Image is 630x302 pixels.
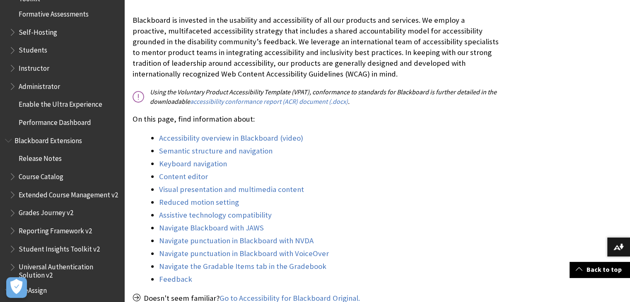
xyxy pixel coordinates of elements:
a: Visual presentation and multimedia content [159,185,304,194]
span: Extended Course Management v2 [19,188,118,199]
a: Keyboard navigation [159,159,227,169]
a: accessibility conformance report (ACR) document (.docx) [190,97,348,106]
span: Instructor [19,61,49,72]
span: Self-Hosting [19,25,57,36]
a: Semantic structure and navigation [159,146,273,156]
a: Accessibility overview in Blackboard (video) [159,133,303,143]
span: Blackboard Extensions [14,134,82,145]
span: Student Insights Toolkit v2 [19,242,100,253]
span: Enable the Ultra Experience [19,98,102,109]
nav: Book outline for Blackboard Extensions [5,134,119,280]
a: Navigate punctuation in Blackboard with VoiceOver [159,249,329,259]
a: Reduced motion setting [159,197,239,207]
a: Navigate the Gradable Items tab in the Gradebook [159,261,326,271]
p: Blackboard is invested in the usability and accessibility of all our products and services. We em... [133,15,499,80]
a: Back to top [570,262,630,277]
a: Navigate Blackboard with JAWS [159,223,264,233]
a: Navigate punctuation in Blackboard with NVDA [159,236,314,246]
span: SafeAssign [14,284,47,295]
a: Content editor [159,172,208,182]
p: Using the Voluntary Product Accessibility Template (VPAT), conformance to standards for Blackboar... [133,87,499,106]
span: Students [19,43,47,55]
span: Course Catalog [19,170,63,181]
span: Release Notes [19,152,62,163]
span: Formative Assessments [19,7,89,18]
a: Feedback [159,274,192,284]
span: Grades Journey v2 [19,206,73,217]
span: Administrator [19,79,60,91]
span: Reporting Framework v2 [19,224,92,235]
span: Universal Authentication Solution v2 [19,260,118,280]
p: On this page, find information about: [133,114,499,125]
a: Assistive technology compatibility [159,210,272,220]
button: Open Preferences [6,277,27,298]
span: Performance Dashboard [19,115,91,127]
